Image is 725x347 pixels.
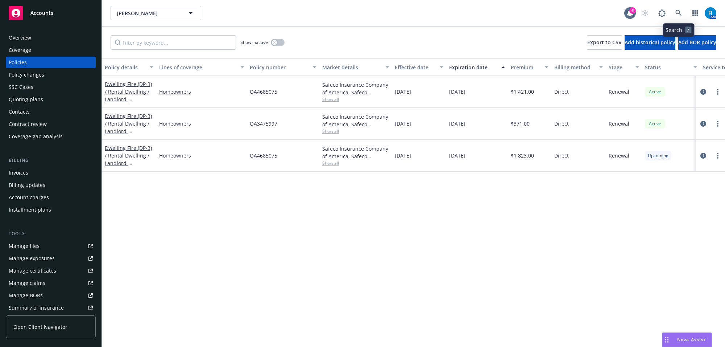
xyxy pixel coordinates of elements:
[9,204,51,216] div: Installment plans
[648,121,662,127] span: Active
[9,57,27,68] div: Policies
[9,179,45,191] div: Billing updates
[551,58,606,76] button: Billing method
[105,160,151,174] span: - [STREET_ADDRESS]
[609,152,629,159] span: Renewal
[111,6,201,20] button: [PERSON_NAME]
[587,35,622,50] button: Export to CSV
[9,290,43,301] div: Manage BORs
[6,240,96,252] a: Manage files
[449,152,465,159] span: [DATE]
[6,192,96,203] a: Account charges
[699,87,708,96] a: circleInformation
[240,39,268,45] span: Show inactive
[678,35,716,50] button: Add BOR policy
[250,88,277,95] span: OA4685075
[662,333,671,347] div: Drag to move
[247,58,319,76] button: Policy number
[6,69,96,81] a: Policy changes
[159,88,244,95] a: Homeowners
[102,58,156,76] button: Policy details
[446,58,508,76] button: Expiration date
[322,128,389,134] span: Show all
[9,118,47,130] div: Contract review
[609,88,629,95] span: Renewal
[250,120,277,127] span: OA3475997
[156,58,247,76] button: Lines of coverage
[6,157,96,164] div: Billing
[642,58,700,76] button: Status
[554,152,569,159] span: Direct
[30,10,53,16] span: Accounts
[638,6,652,20] a: Start snowing
[322,113,389,128] div: Safeco Insurance Company of America, Safeco Insurance (Liberty Mutual)
[713,87,722,96] a: more
[9,167,28,179] div: Invoices
[6,302,96,314] a: Summary of insurance
[511,64,540,71] div: Premium
[554,64,595,71] div: Billing method
[511,120,530,127] span: $371.00
[13,323,67,331] span: Open Client Navigator
[6,230,96,237] div: Tools
[6,94,96,105] a: Quoting plans
[6,290,96,301] a: Manage BORs
[6,253,96,264] a: Manage exposures
[6,131,96,142] a: Coverage gap analysis
[6,57,96,68] a: Policies
[6,44,96,56] a: Coverage
[9,69,44,81] div: Policy changes
[159,64,236,71] div: Lines of coverage
[6,118,96,130] a: Contract review
[9,32,31,44] div: Overview
[6,106,96,118] a: Contacts
[587,39,622,46] span: Export to CSV
[554,88,569,95] span: Direct
[629,7,636,14] div: 6
[392,58,446,76] button: Effective date
[395,152,411,159] span: [DATE]
[625,35,675,50] button: Add historical policy
[319,58,392,76] button: Market details
[9,277,45,289] div: Manage claims
[648,152,668,159] span: Upcoming
[678,39,716,46] span: Add BOR policy
[699,119,708,128] a: circleInformation
[645,64,689,71] div: Status
[6,81,96,93] a: SSC Cases
[609,120,629,127] span: Renewal
[250,152,277,159] span: OA4685075
[9,106,30,118] div: Contacts
[449,120,465,127] span: [DATE]
[159,120,244,127] a: Homeowners
[9,265,56,277] div: Manage certificates
[395,120,411,127] span: [DATE]
[6,3,96,23] a: Accounts
[9,192,49,203] div: Account charges
[625,39,675,46] span: Add historical policy
[105,81,152,110] a: Dwelling Fire (DP-3) / Rental Dwelling / Landlord
[655,6,669,20] a: Report a Bug
[6,167,96,179] a: Invoices
[105,128,151,150] span: - [STREET_ADDRESS][PERSON_NAME]
[322,96,389,102] span: Show all
[511,152,534,159] span: $1,823.00
[699,151,708,160] a: circleInformation
[322,145,389,160] div: Safeco Insurance Company of America, Safeco Insurance (Liberty Mutual)
[111,35,236,50] input: Filter by keyword...
[117,9,179,17] span: [PERSON_NAME]
[713,119,722,128] a: more
[688,6,703,20] a: Switch app
[9,44,31,56] div: Coverage
[9,240,40,252] div: Manage files
[609,64,631,71] div: Stage
[9,253,55,264] div: Manage exposures
[9,302,64,314] div: Summary of insurance
[705,7,716,19] img: photo
[105,113,152,150] a: Dwelling Fire (DP-3) / Rental Dwelling / Landlord
[713,151,722,160] a: more
[671,6,686,20] a: Search
[508,58,551,76] button: Premium
[395,88,411,95] span: [DATE]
